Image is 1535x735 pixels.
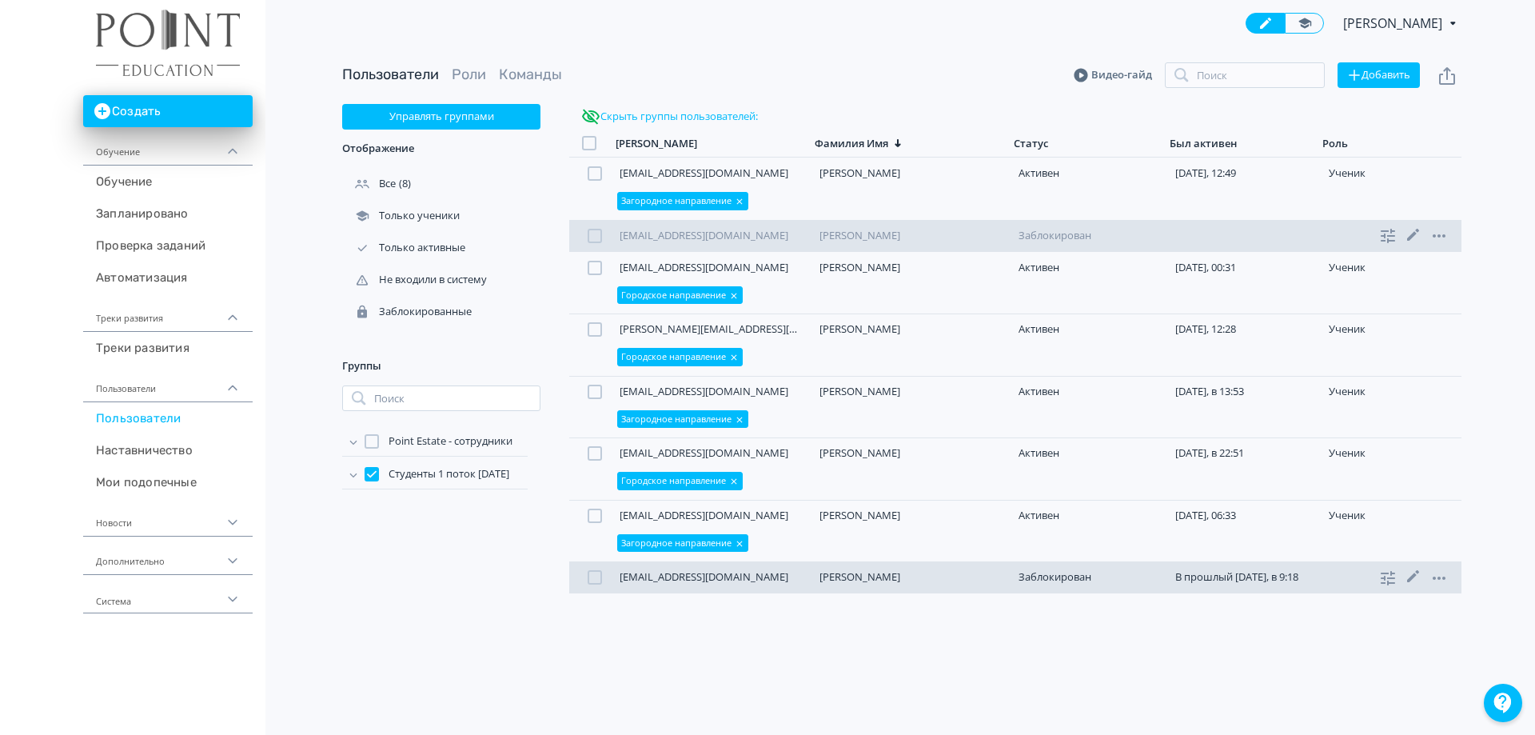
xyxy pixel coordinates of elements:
div: Был активен [1170,137,1237,150]
div: [DATE], 06:33 [1175,509,1316,522]
a: Обучение [83,166,253,198]
div: Активен [1019,323,1159,336]
div: [DATE], 00:31 [1175,262,1316,274]
div: Заблокирован [1019,230,1159,242]
div: Заблокированные [342,305,475,319]
div: ученик [1329,262,1455,274]
a: [PERSON_NAME] [819,508,900,522]
span: Загородное направление [621,194,732,208]
div: (8) [342,168,540,200]
div: Активен [1019,167,1159,180]
div: Обучение [83,127,253,166]
button: Скрыть группы пользователей: [578,104,761,130]
a: [EMAIL_ADDRESS][DOMAIN_NAME] [620,228,788,242]
div: ученик [1329,509,1455,522]
div: [DATE], 12:49 [1175,167,1316,180]
div: ученик [1329,385,1455,398]
div: Заблокирован [1019,571,1159,584]
button: Добавить [1338,62,1420,88]
div: ученик [1329,167,1455,180]
button: Создать [83,95,253,127]
a: [PERSON_NAME] [819,322,900,336]
a: Видео-гайд [1074,67,1152,83]
span: Загородное направление [621,537,732,550]
div: Только ученики [342,209,463,223]
a: Роли [452,66,486,83]
div: Группы [342,347,540,385]
div: В прошлый [DATE], в 9:18 [1175,571,1316,584]
a: [PERSON_NAME] [819,445,900,460]
a: [PERSON_NAME] [819,228,900,242]
a: Мои подопечные [83,466,253,498]
span: Студенты 1 поток сентябрь 25 [389,466,509,482]
span: Point Estate - сотрудники [389,433,512,449]
a: Команды [499,66,562,83]
div: Активен [1019,262,1159,274]
a: Треки развития [83,332,253,364]
div: Роль [1322,137,1348,150]
span: Городское направление [621,474,726,488]
div: [DATE], в 13:53 [1175,385,1316,398]
div: Дополнительно [83,537,253,575]
a: [EMAIL_ADDRESS][DOMAIN_NAME] [620,260,788,274]
div: Отображение [342,130,540,168]
div: Фамилия Имя [815,137,888,150]
a: [EMAIL_ADDRESS][DOMAIN_NAME] [620,508,788,522]
a: Проверка заданий [83,230,253,262]
a: Пользователи [342,66,439,83]
a: [PERSON_NAME] [819,166,900,180]
div: Пользователи [83,364,253,402]
span: Татьяна Мальцева [1343,14,1445,33]
div: Активен [1019,447,1159,460]
div: [DATE], в 22:51 [1175,447,1316,460]
div: [DATE], 12:28 [1175,323,1316,336]
a: [PERSON_NAME] [819,384,900,398]
div: Только активные [342,241,468,255]
button: Управлять группами [342,104,540,130]
div: ученик [1329,323,1455,336]
a: [PERSON_NAME] [819,260,900,274]
svg: Экспорт пользователей файлом [1437,66,1457,86]
div: Система [83,575,253,613]
div: Все [342,177,399,191]
a: [EMAIL_ADDRESS][DOMAIN_NAME] [620,166,788,180]
a: [EMAIL_ADDRESS][DOMAIN_NAME] [620,445,788,460]
div: Активен [1019,385,1159,398]
a: Запланировано [83,198,253,230]
span: Городское направление [621,289,726,302]
div: Статус [1014,137,1048,150]
div: [PERSON_NAME] [616,137,697,150]
div: Не входили в систему [342,273,490,287]
a: Пользователи [83,402,253,434]
a: Наставничество [83,434,253,466]
a: [PERSON_NAME][EMAIL_ADDRESS][DOMAIN_NAME] [620,322,869,336]
span: Городское направление [621,350,726,364]
a: [PERSON_NAME] [819,569,900,584]
div: Треки развития [83,294,253,332]
a: [EMAIL_ADDRESS][DOMAIN_NAME] [620,569,788,584]
a: Автоматизация [83,262,253,294]
span: Загородное направление [621,413,732,426]
div: ученик [1329,447,1455,460]
div: Активен [1019,509,1159,522]
img: https://files.teachbase.ru/system/account/58038/logo/medium-97ce4804649a7c623cb39ef927fe1cc2.png [96,10,240,76]
div: Новости [83,498,253,537]
a: Переключиться в режим ученика [1285,13,1324,34]
a: [EMAIL_ADDRESS][DOMAIN_NAME] [620,384,788,398]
